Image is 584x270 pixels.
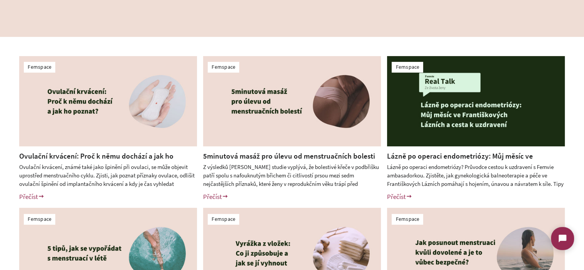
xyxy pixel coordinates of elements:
div: Lázně po operaci endometriózy? Průvodce cestou k uzdravení s Femvie ambasadorkou. Zjistěte, jak g... [387,163,565,188]
a: Přečíst [19,192,45,201]
a: Femspace [395,215,419,222]
a: Přečíst [203,192,228,201]
a: Ovulační krvácení: Proč k němu dochází a jak ho poznat? [19,151,174,171]
div: Ovulační krvácení, známé také jako špinění při ovulaci, se může objevit uprostřed menstruačního c... [19,163,197,188]
img: 5minutová masáž pro úlevu od menstruačních bolesti [203,56,381,146]
a: Přečíst [387,192,412,201]
a: Lázně po operaci endometriózy: Můj měsíc ve Františkových Lázních a cesta k uzdravení [387,151,533,171]
a: 5minutová masáž pro úlevu od menstruačních bolesti [203,151,375,161]
img: Ovulační krvácení: Proč k&nbsp;němu dochází a jak ho poznat? [19,56,197,146]
div: Z výsledků [PERSON_NAME] studie vyplývá, že bolestivé křeče v podbřišku patří spolu s nafouknutým... [203,163,381,188]
a: Femspace [28,215,51,222]
a: Femspace [212,63,235,70]
a: Femspace [395,63,419,70]
iframe: Tidio Chat [544,220,581,257]
a: Femspace [212,215,235,222]
a: Femspace [28,63,51,70]
img: Lázně po operaci endometriózy: Můj měsíc ve Františkových Lázních a cesta k uzdravení [387,56,565,146]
